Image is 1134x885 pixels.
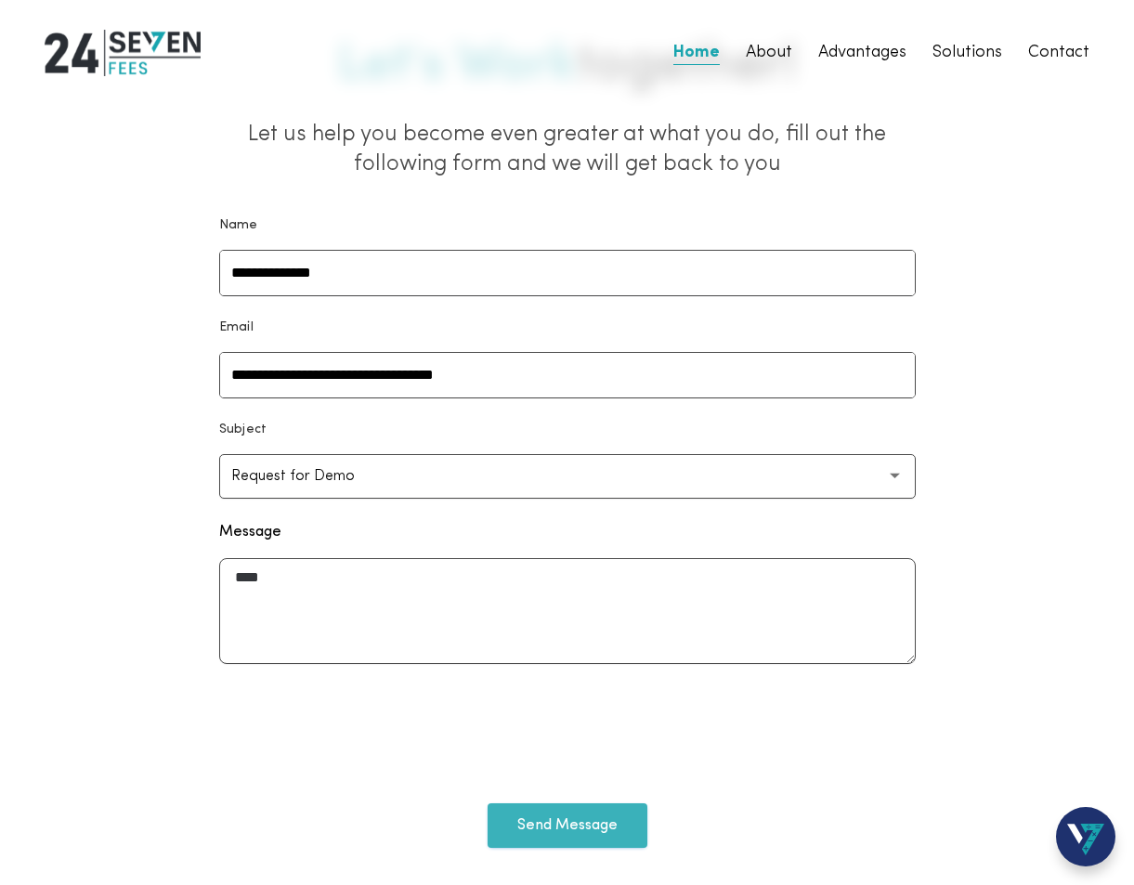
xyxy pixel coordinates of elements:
a: Home [673,40,720,66]
a: Advantages [818,40,906,66]
iframe: reCAPTCHA [426,686,709,759]
textarea: Message [219,558,916,664]
p: Name [219,216,258,235]
button: Send Message [488,803,647,848]
a: Contact [1028,40,1089,66]
p: Subject [219,421,267,439]
a: Solutions [932,40,1002,66]
p: Let us help you become even greater at what you do, fill out the following form and we will get b... [219,120,916,179]
p: Email [219,319,254,337]
p: Request for Demo [231,465,385,488]
button: Request for Demo [219,454,916,499]
a: About [746,40,792,66]
img: 24|Seven Fees Logo [45,30,201,76]
label: Message [219,521,281,543]
input: Name [220,251,915,295]
input: Email [220,353,915,397]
